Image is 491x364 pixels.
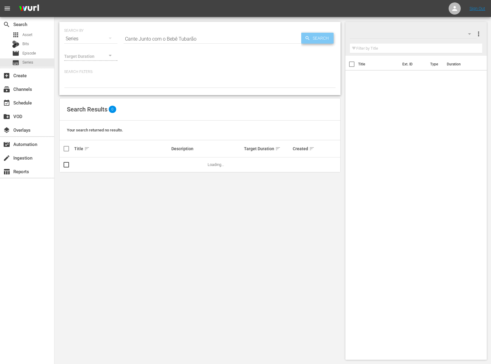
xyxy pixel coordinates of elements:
span: Asset [22,32,32,38]
div: Created [293,145,315,152]
p: Search Filters: [64,69,336,74]
span: Ingestion [3,154,10,162]
span: Search Results [67,106,107,113]
div: Target Duration [244,145,291,152]
span: Loading... [208,162,224,167]
span: 0 [109,106,116,113]
a: Sign Out [470,6,485,11]
button: more_vert [475,27,482,41]
span: sort [275,146,281,151]
span: Series [22,59,33,65]
span: Episode [22,50,36,56]
span: Your search returned no results. [67,128,123,132]
span: Episode [12,50,19,57]
span: Channels [3,86,10,93]
div: Title [74,145,170,152]
span: Reports [3,168,10,175]
th: Type [427,56,443,73]
span: VOD [3,113,10,120]
th: Title [358,56,399,73]
img: ans4CAIJ8jUAAAAAAAAAAAAAAAAAAAAAAAAgQb4GAAAAAAAAAAAAAAAAAAAAAAAAJMjXAAAAAAAAAAAAAAAAAAAAAAAAgAT5G... [15,2,44,16]
th: Ext. ID [399,56,427,73]
span: Schedule [3,99,10,107]
span: Search [310,33,334,44]
span: Automation [3,141,10,148]
div: Bits [12,41,19,48]
span: Overlays [3,127,10,134]
span: Create [3,72,10,79]
span: Series [12,59,19,66]
span: more_vert [475,30,482,38]
span: sort [309,146,315,151]
div: Series [64,30,117,47]
span: sort [84,146,90,151]
button: Search [301,33,334,44]
span: Asset [12,31,19,38]
span: menu [4,5,11,12]
th: Duration [443,56,479,73]
div: Description [171,146,242,151]
span: Bits [22,41,29,47]
span: Search [3,21,10,28]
